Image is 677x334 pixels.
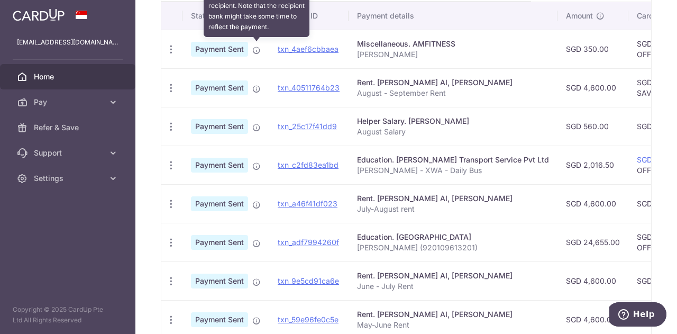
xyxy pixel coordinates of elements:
[349,2,557,30] th: Payment details
[557,223,628,261] td: SGD 24,655.00
[191,80,248,95] span: Payment Sent
[278,160,338,169] a: txn_c2fd83ea1bd
[191,196,248,211] span: Payment Sent
[357,127,549,137] p: August Salary
[637,155,673,164] a: SGD 51.42
[357,270,549,281] div: Rent. [PERSON_NAME] AI, [PERSON_NAME]
[17,37,118,48] p: [EMAIL_ADDRESS][DOMAIN_NAME]
[557,261,628,300] td: SGD 4,600.00
[278,199,337,208] a: txn_a46f41df023
[357,49,549,60] p: [PERSON_NAME]
[191,235,248,250] span: Payment Sent
[34,148,104,158] span: Support
[357,204,549,214] p: July-August rent
[609,302,666,329] iframe: Opens a widget where you can find more information
[357,155,549,165] div: Education. [PERSON_NAME] Transport Service Pvt Ltd
[637,11,677,21] span: CardUp fee
[13,8,65,21] img: CardUp
[557,107,628,146] td: SGD 560.00
[278,238,339,247] a: txn_adf7994260f
[557,184,628,223] td: SGD 4,600.00
[357,232,549,242] div: Education. [GEOGRAPHIC_DATA]
[278,315,338,324] a: txn_59e96fe0c5e
[191,42,248,57] span: Payment Sent
[34,71,104,82] span: Home
[34,122,104,133] span: Refer & Save
[34,97,104,107] span: Pay
[191,11,214,21] span: Status
[357,88,549,98] p: August - September Rent
[357,39,549,49] div: Miscellaneous. AMFITNESS
[357,320,549,330] p: May-June Rent
[566,11,593,21] span: Amount
[34,173,104,184] span: Settings
[24,7,45,17] span: Help
[357,309,549,320] div: Rent. [PERSON_NAME] AI, [PERSON_NAME]
[357,165,549,176] p: [PERSON_NAME] - XWA - Daily Bus
[557,68,628,107] td: SGD 4,600.00
[278,122,337,131] a: txn_25c17f41dd9
[278,276,339,285] a: txn_9e5cd91ca6e
[357,77,549,88] div: Rent. [PERSON_NAME] AI, [PERSON_NAME]
[357,116,549,127] div: Helper Salary. [PERSON_NAME]
[557,30,628,68] td: SGD 350.00
[191,158,248,173] span: Payment Sent
[191,312,248,327] span: Payment Sent
[278,83,340,92] a: txn_40511764b23
[278,44,338,53] a: txn_4aef6cbbaea
[357,242,549,253] p: [PERSON_NAME] (920109613201)
[357,193,549,204] div: Rent. [PERSON_NAME] AI, [PERSON_NAME]
[357,281,549,292] p: June - July Rent
[557,146,628,184] td: SGD 2,016.50
[191,274,248,288] span: Payment Sent
[191,119,248,134] span: Payment Sent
